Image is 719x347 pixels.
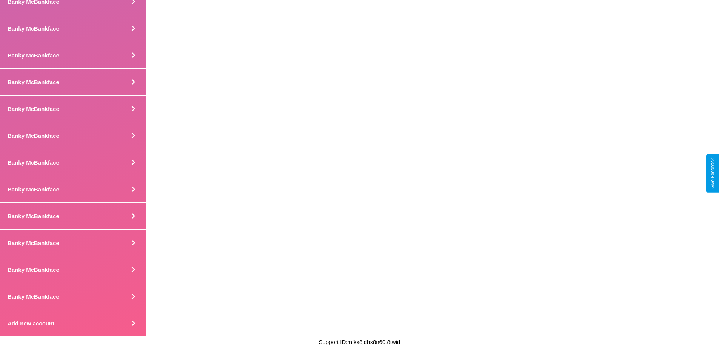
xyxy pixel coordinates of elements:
[8,213,59,219] h4: Banky McBankface
[319,337,400,347] p: Support ID: mfkx8jdhx8n60t8twid
[8,159,59,166] h4: Banky McBankface
[8,79,59,85] h4: Banky McBankface
[8,320,54,327] h4: Add new account
[710,158,715,189] div: Give Feedback
[8,240,59,246] h4: Banky McBankface
[8,25,59,32] h4: Banky McBankface
[8,267,59,273] h4: Banky McBankface
[8,293,59,300] h4: Banky McBankface
[8,186,59,193] h4: Banky McBankface
[8,106,59,112] h4: Banky McBankface
[8,52,59,59] h4: Banky McBankface
[8,133,59,139] h4: Banky McBankface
